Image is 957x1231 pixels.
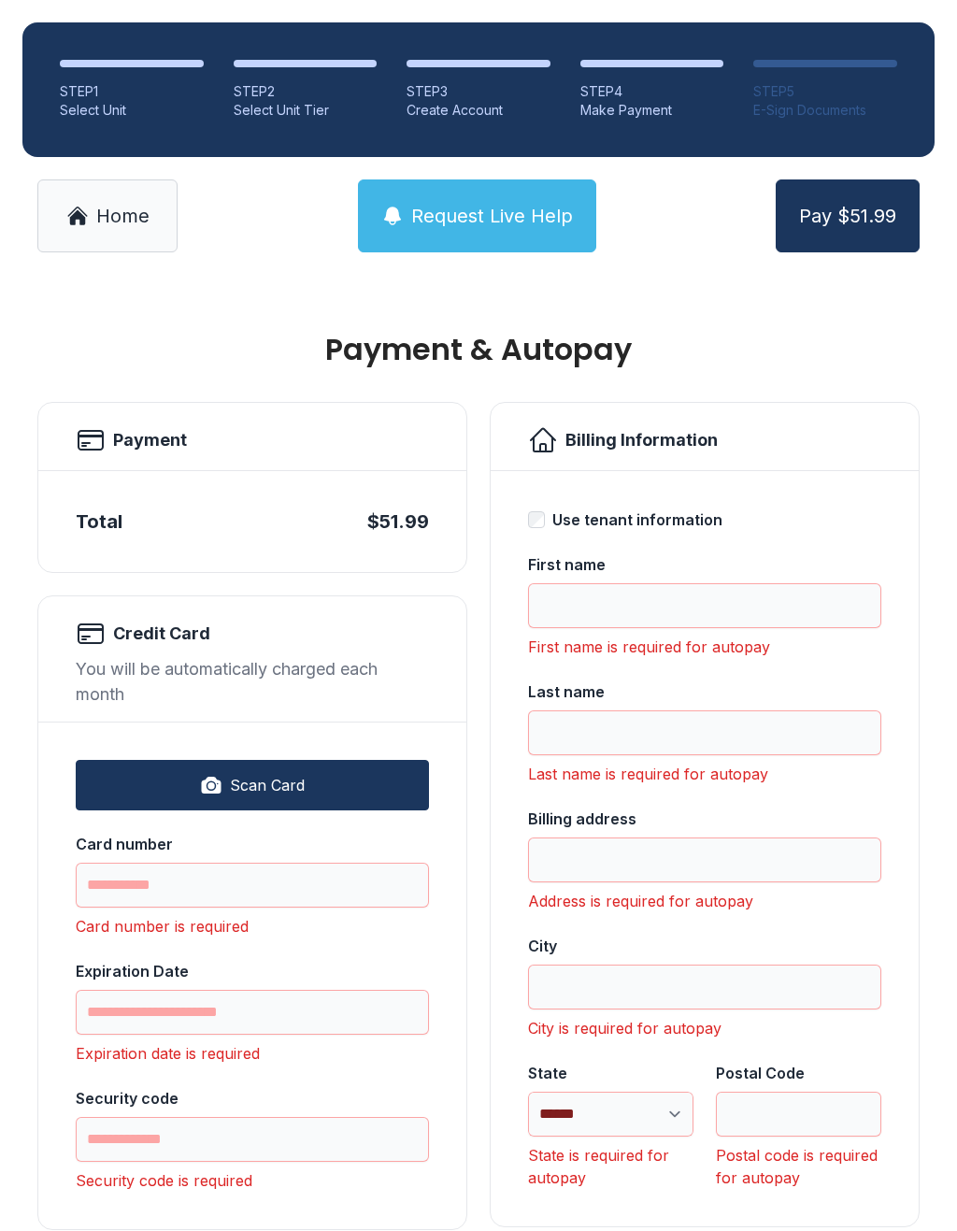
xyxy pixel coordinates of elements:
[76,1042,429,1065] div: Expiration date is required
[528,636,881,658] div: First name is required for autopay
[528,763,881,785] div: Last name is required for autopay
[528,1144,693,1189] div: State is required for autopay
[407,101,550,120] div: Create Account
[76,656,429,707] div: You will be automatically charged each month
[234,82,378,101] div: STEP 2
[716,1062,881,1084] div: Postal Code
[528,553,881,576] div: First name
[113,427,187,453] h2: Payment
[580,82,724,101] div: STEP 4
[528,837,881,882] input: Billing address
[96,203,150,229] span: Home
[753,101,897,120] div: E-Sign Documents
[76,833,429,855] div: Card number
[528,710,881,755] input: Last name
[76,508,122,535] div: Total
[76,1169,429,1192] div: Security code is required
[528,1092,693,1137] select: State
[407,82,550,101] div: STEP 3
[528,935,881,957] div: City
[76,863,429,908] input: Card number
[113,621,210,647] h2: Credit Card
[528,965,881,1009] input: City
[76,960,429,982] div: Expiration Date
[580,101,724,120] div: Make Payment
[60,82,204,101] div: STEP 1
[528,1017,881,1039] div: City is required for autopay
[76,990,429,1035] input: Expiration Date
[528,680,881,703] div: Last name
[799,203,896,229] span: Pay $51.99
[411,203,573,229] span: Request Live Help
[76,1117,429,1162] input: Security code
[753,82,897,101] div: STEP 5
[234,101,378,120] div: Select Unit Tier
[716,1144,881,1189] div: Postal code is required for autopay
[716,1092,881,1137] input: Postal Code
[528,808,881,830] div: Billing address
[528,583,881,628] input: First name
[367,508,429,535] div: $51.99
[76,1087,429,1109] div: Security code
[552,508,722,531] div: Use tenant information
[60,101,204,120] div: Select Unit
[76,915,429,938] div: Card number is required
[528,1062,693,1084] div: State
[528,890,881,912] div: Address is required for autopay
[37,335,920,365] h1: Payment & Autopay
[565,427,718,453] h2: Billing Information
[230,774,305,796] span: Scan Card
